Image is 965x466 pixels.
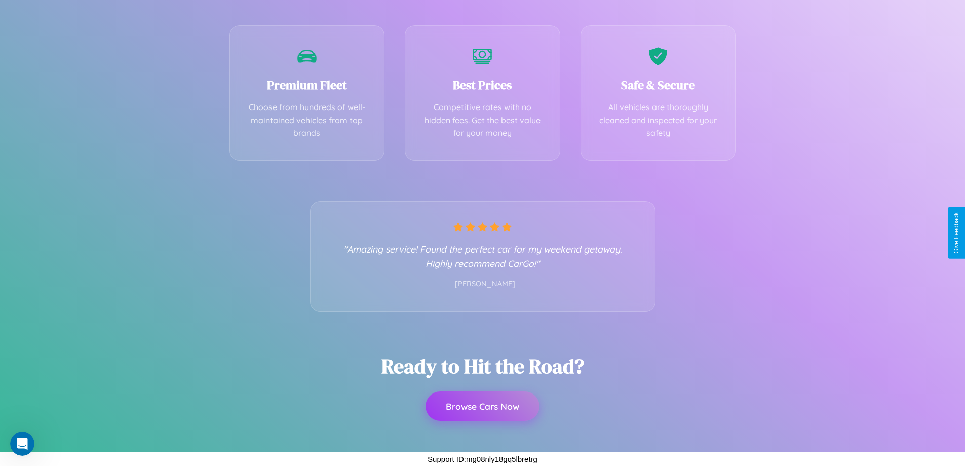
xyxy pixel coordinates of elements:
[245,77,369,93] h3: Premium Fleet
[331,242,635,270] p: "Amazing service! Found the perfect car for my weekend getaway. Highly recommend CarGo!"
[420,77,545,93] h3: Best Prices
[426,391,539,421] button: Browse Cars Now
[428,452,537,466] p: Support ID: mg08nly18gq5lbretrg
[381,352,584,380] h2: Ready to Hit the Road?
[420,101,545,140] p: Competitive rates with no hidden fees. Get the best value for your money
[245,101,369,140] p: Choose from hundreds of well-maintained vehicles from top brands
[953,212,960,254] div: Give Feedback
[10,432,34,456] iframe: Intercom live chat
[331,278,635,291] p: - [PERSON_NAME]
[596,77,720,93] h3: Safe & Secure
[596,101,720,140] p: All vehicles are thoroughly cleaned and inspected for your safety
